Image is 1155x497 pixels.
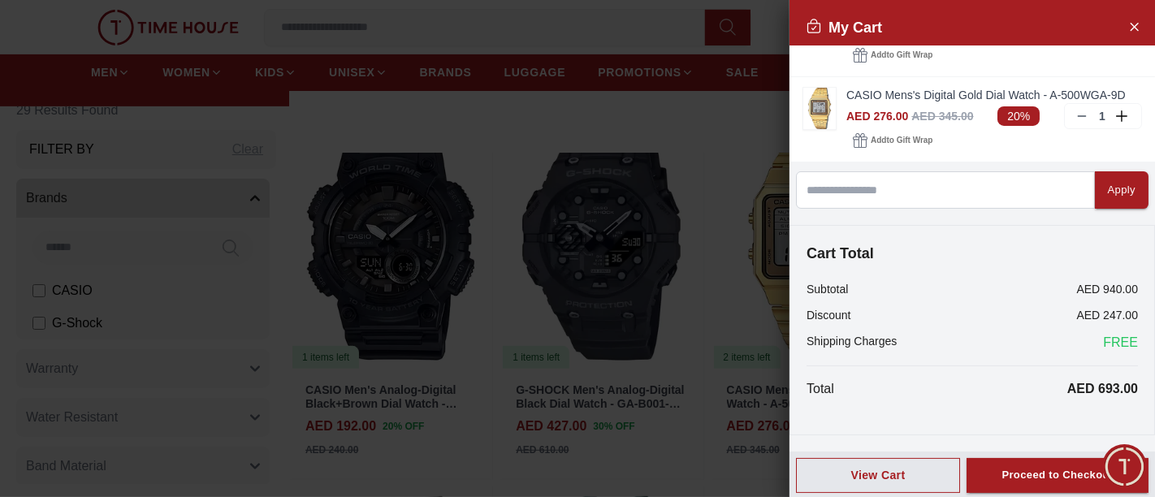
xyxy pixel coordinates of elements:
[807,307,850,323] p: Discount
[1077,307,1139,323] p: AED 247.00
[807,281,848,297] p: Subtotal
[871,132,932,149] span: Add to Gift Wrap
[967,458,1149,493] button: Proceed to Checkout
[1095,171,1149,209] button: Apply
[796,458,960,493] button: View Cart
[1102,444,1147,489] div: Chat Widget
[846,87,1142,103] a: CASIO Mens's Digital Gold Dial Watch - A-500WGA-9D
[871,47,932,63] span: Add to Gift Wrap
[911,110,973,123] span: AED 345.00
[810,467,946,483] div: View Cart
[1067,379,1138,399] p: AED 693.00
[846,44,939,67] button: Addto Gift Wrap
[1077,281,1139,297] p: AED 940.00
[1108,181,1136,200] div: Apply
[807,242,1138,265] h4: Cart Total
[1096,108,1109,124] p: 1
[1001,466,1113,485] div: Proceed to Checkout
[846,110,908,123] span: AED 276.00
[806,16,882,39] h2: My Cart
[1103,333,1138,352] span: FREE
[807,379,834,399] p: Total
[846,129,939,152] button: Addto Gift Wrap
[807,333,897,352] p: Shipping Charges
[803,88,836,129] img: ...
[997,106,1040,126] span: 20%
[1121,13,1147,39] button: Close Account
